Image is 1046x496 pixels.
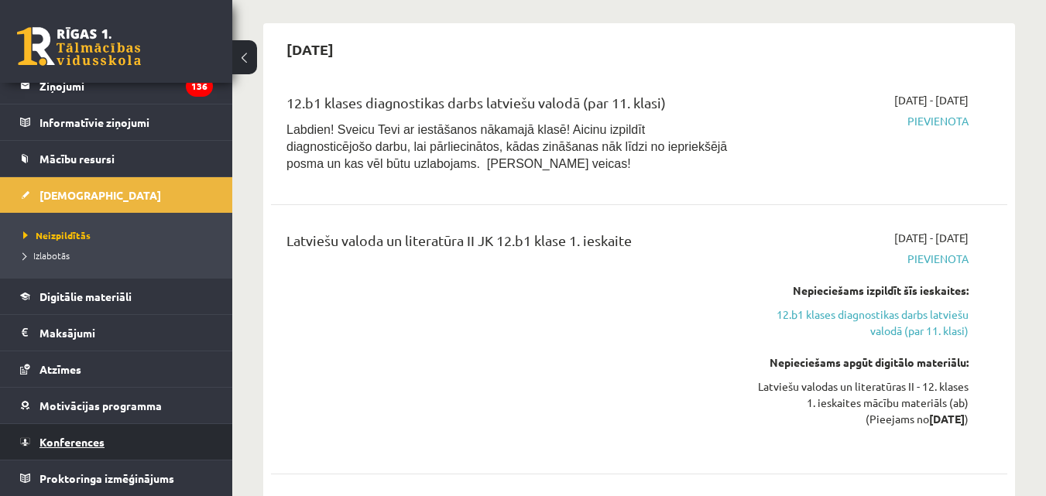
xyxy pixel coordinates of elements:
[756,378,969,427] div: Latviešu valodas un literatūras II - 12. klases 1. ieskaites mācību materiāls (ab) (Pieejams no )
[286,123,727,170] span: Labdien! Sveicu Tevi ar iestāšanos nākamajā klasē! Aicinu izpildīt diagnosticējošo darbu, lai pār...
[20,104,213,140] a: Informatīvie ziņojumi
[894,92,969,108] span: [DATE] - [DATE]
[39,362,81,376] span: Atzīmes
[39,315,213,351] legend: Maksājumi
[39,152,115,166] span: Mācību resursi
[39,289,132,303] span: Digitālie materiāli
[23,249,70,262] span: Izlabotās
[39,435,105,449] span: Konferences
[20,388,213,423] a: Motivācijas programma
[20,315,213,351] a: Maksājumi
[39,471,174,485] span: Proktoringa izmēģinājums
[756,354,969,371] div: Nepieciešams apgūt digitālo materiālu:
[39,68,213,104] legend: Ziņojumi
[186,76,213,97] i: 136
[23,229,91,241] span: Neizpildītās
[39,399,162,412] span: Motivācijas programma
[23,248,217,262] a: Izlabotās
[929,412,965,426] strong: [DATE]
[20,177,213,213] a: [DEMOGRAPHIC_DATA]
[286,230,733,258] div: Latviešu valoda un literatūra II JK 12.b1 klase 1. ieskaite
[756,306,969,339] a: 12.b1 klases diagnostikas darbs latviešu valodā (par 11. klasi)
[20,424,213,460] a: Konferences
[756,282,969,299] div: Nepieciešams izpildīt šīs ieskaites:
[20,68,213,104] a: Ziņojumi136
[17,27,141,66] a: Rīgas 1. Tālmācības vidusskola
[23,228,217,242] a: Neizpildītās
[20,279,213,314] a: Digitālie materiāli
[756,251,969,267] span: Pievienota
[39,104,213,140] legend: Informatīvie ziņojumi
[20,351,213,387] a: Atzīmes
[39,188,161,202] span: [DEMOGRAPHIC_DATA]
[894,230,969,246] span: [DATE] - [DATE]
[286,92,733,121] div: 12.b1 klases diagnostikas darbs latviešu valodā (par 11. klasi)
[271,31,349,67] h2: [DATE]
[20,460,213,496] a: Proktoringa izmēģinājums
[20,141,213,176] a: Mācību resursi
[756,113,969,129] span: Pievienota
